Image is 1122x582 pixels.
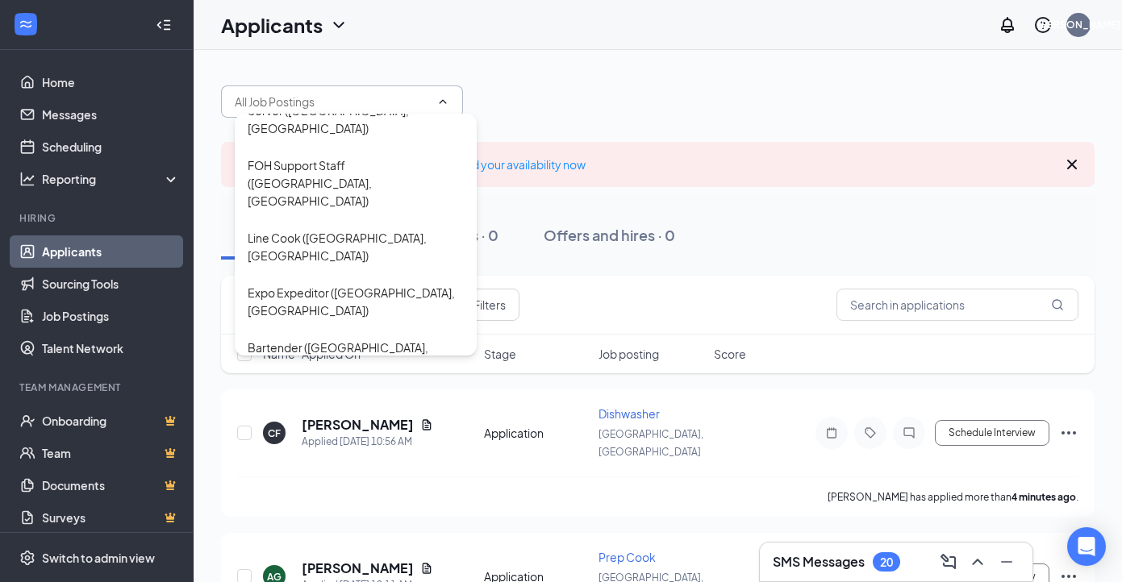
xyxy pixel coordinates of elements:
[19,380,177,394] div: Team Management
[42,300,180,332] a: Job Postings
[42,98,180,131] a: Messages
[420,418,433,431] svg: Document
[822,426,841,439] svg: Note
[42,437,180,469] a: TeamCrown
[248,229,464,264] div: Line Cook ([GEOGRAPHIC_DATA], [GEOGRAPHIC_DATA])
[998,15,1017,35] svg: Notifications
[42,550,155,566] div: Switch to admin view
[248,102,464,137] div: Server ([GEOGRAPHIC_DATA], [GEOGRAPHIC_DATA])
[156,17,172,33] svg: Collapse
[19,171,35,187] svg: Analysis
[248,284,464,319] div: Expo Expeditor ([GEOGRAPHIC_DATA], [GEOGRAPHIC_DATA])
[19,550,35,566] svg: Settings
[861,426,880,439] svg: Tag
[1051,298,1064,311] svg: MagnifyingGlass
[936,549,961,575] button: ComposeMessage
[1062,155,1082,174] svg: Cross
[484,425,590,441] div: Application
[235,93,430,110] input: All Job Postings
[42,171,181,187] div: Reporting
[599,406,660,421] span: Dishwasher
[329,15,348,35] svg: ChevronDown
[828,490,1078,504] p: [PERSON_NAME] has applied more than .
[939,552,958,572] svg: ComposeMessage
[968,552,987,572] svg: ChevronUp
[899,426,919,439] svg: ChatInactive
[599,346,659,362] span: Job posting
[1033,15,1053,35] svg: QuestionInfo
[436,95,449,108] svg: ChevronUp
[221,11,323,39] h1: Applicants
[302,416,414,434] h5: [PERSON_NAME]
[994,549,1020,575] button: Minimize
[42,332,180,364] a: Talent Network
[836,289,1078,321] input: Search in applications
[965,549,991,575] button: ChevronUp
[42,405,180,437] a: OnboardingCrown
[880,555,893,569] div: 20
[484,346,516,362] span: Stage
[248,339,464,374] div: Bartender ([GEOGRAPHIC_DATA], [GEOGRAPHIC_DATA])
[437,289,519,321] button: Filter Filters
[42,501,180,534] a: SurveysCrown
[1011,491,1076,503] b: 4 minutes ago
[1067,527,1106,566] div: Open Intercom Messenger
[997,552,1016,572] svg: Minimize
[420,562,433,575] svg: Document
[935,420,1049,446] button: Schedule Interview
[18,16,34,32] svg: WorkstreamLogo
[42,235,180,268] a: Applicants
[248,156,464,210] div: FOH Support Staff ([GEOGRAPHIC_DATA], [GEOGRAPHIC_DATA])
[19,211,177,225] div: Hiring
[714,346,746,362] span: Score
[268,426,281,440] div: CF
[599,428,703,458] span: [GEOGRAPHIC_DATA], [GEOGRAPHIC_DATA]
[42,131,180,163] a: Scheduling
[42,66,180,98] a: Home
[544,225,675,245] div: Offers and hires · 0
[42,469,180,501] a: DocumentsCrown
[773,553,865,571] h3: SMS Messages
[457,157,586,172] a: Add your availability now
[599,550,656,564] span: Prep Cook
[302,434,433,450] div: Applied [DATE] 10:56 AM
[1037,18,1120,31] div: [PERSON_NAME]
[302,559,414,577] h5: [PERSON_NAME]
[1059,423,1078,443] svg: Ellipses
[42,268,180,300] a: Sourcing Tools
